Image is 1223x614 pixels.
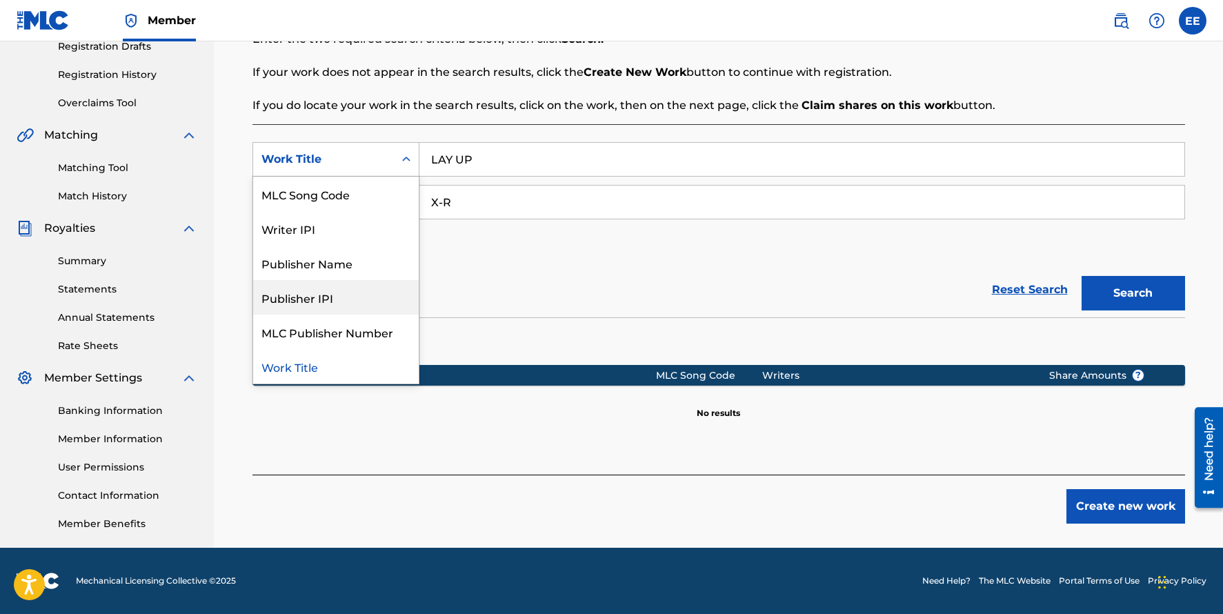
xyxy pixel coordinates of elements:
[1148,575,1206,587] a: Privacy Policy
[253,177,419,211] div: MLC Song Code
[181,127,197,143] img: expand
[17,127,34,143] img: Matching
[17,220,33,237] img: Royalties
[762,368,1028,383] div: Writers
[17,10,70,30] img: MLC Logo
[1143,7,1171,34] div: Help
[252,64,1185,81] p: If your work does not appear in the search results, click the button to continue with registration.
[76,575,236,587] span: Mechanical Licensing Collective © 2025
[922,575,971,587] a: Need Help?
[1149,12,1165,29] img: help
[44,220,95,237] span: Royalties
[17,370,33,386] img: Member Settings
[58,189,197,204] a: Match History
[1179,7,1206,34] div: User Menu
[44,127,98,143] span: Matching
[697,390,740,419] p: No results
[1113,12,1129,29] img: search
[58,404,197,418] a: Banking Information
[58,339,197,353] a: Rate Sheets
[44,370,142,386] span: Member Settings
[148,12,196,28] span: Member
[985,275,1075,305] a: Reset Search
[181,370,197,386] img: expand
[58,254,197,268] a: Summary
[1154,548,1223,614] iframe: Chat Widget
[802,99,953,112] strong: Claim shares on this work
[1184,402,1223,513] iframe: Resource Center
[58,488,197,503] a: Contact Information
[58,310,197,325] a: Annual Statements
[584,66,686,79] strong: Create New Work
[58,517,197,531] a: Member Benefits
[253,315,419,349] div: MLC Publisher Number
[181,220,197,237] img: expand
[58,161,197,175] a: Matching Tool
[58,282,197,297] a: Statements
[1082,276,1185,310] button: Search
[58,68,197,82] a: Registration History
[252,142,1185,317] form: Search Form
[1133,370,1144,381] span: ?
[280,368,656,383] div: Song Title
[17,573,59,589] img: logo
[1066,489,1185,524] button: Create new work
[123,12,139,29] img: Top Rightsholder
[253,211,419,246] div: Writer IPI
[58,460,197,475] a: User Permissions
[656,368,762,383] div: MLC Song Code
[1158,562,1166,603] div: Drag
[1059,575,1140,587] a: Portal Terms of Use
[58,432,197,446] a: Member Information
[58,96,197,110] a: Overclaims Tool
[253,246,419,280] div: Publisher Name
[253,280,419,315] div: Publisher IPI
[1107,7,1135,34] a: Public Search
[58,39,197,54] a: Registration Drafts
[1049,368,1144,383] span: Share Amounts
[253,349,419,384] div: Work Title
[261,151,386,168] div: Work Title
[979,575,1051,587] a: The MLC Website
[252,97,1185,114] p: If you do locate your work in the search results, click on the work, then on the next page, click...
